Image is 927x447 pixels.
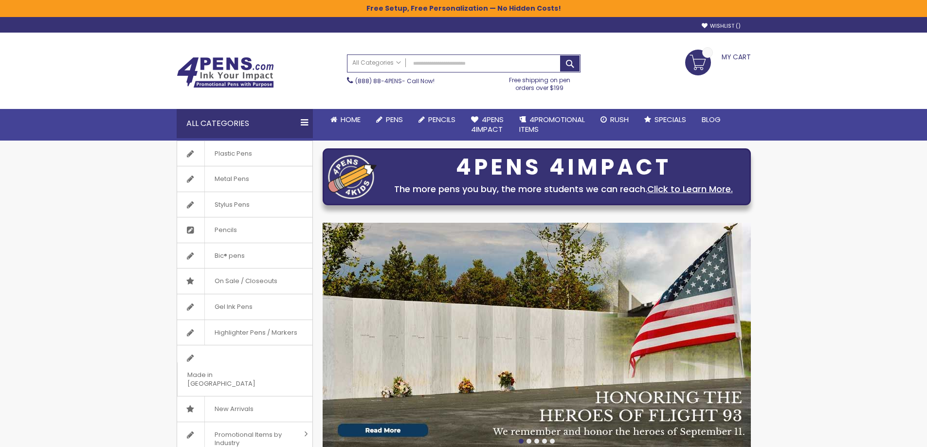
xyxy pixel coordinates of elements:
a: Bic® pens [177,243,312,268]
a: Gel Ink Pens [177,294,312,320]
a: On Sale / Closeouts [177,268,312,294]
a: Blog [694,109,728,130]
span: - Call Now! [355,77,435,85]
a: Made in [GEOGRAPHIC_DATA] [177,345,312,396]
a: Stylus Pens [177,192,312,217]
a: All Categories [347,55,406,71]
span: Specials [654,114,686,125]
span: Made in [GEOGRAPHIC_DATA] [177,362,288,396]
span: All Categories [352,59,401,67]
span: Pencils [204,217,247,243]
a: Plastic Pens [177,141,312,166]
a: Home [323,109,368,130]
a: Pencils [411,109,463,130]
a: (888) 88-4PENS [355,77,402,85]
span: Home [341,114,361,125]
span: 4PROMOTIONAL ITEMS [519,114,585,134]
a: Highlighter Pens / Markers [177,320,312,345]
span: Plastic Pens [204,141,262,166]
span: Gel Ink Pens [204,294,262,320]
a: Wishlist [702,22,741,30]
span: Rush [610,114,629,125]
a: 4PROMOTIONALITEMS [511,109,593,141]
a: Metal Pens [177,166,312,192]
img: 4Pens Custom Pens and Promotional Products [177,57,274,88]
a: Click to Learn More. [647,183,733,195]
a: Pens [368,109,411,130]
a: 4Pens4impact [463,109,511,141]
span: Pencils [428,114,455,125]
a: Specials [636,109,694,130]
span: Highlighter Pens / Markers [204,320,307,345]
div: 4PENS 4IMPACT [382,157,745,178]
a: Rush [593,109,636,130]
div: Free shipping on pen orders over $199 [499,72,581,92]
span: New Arrivals [204,396,263,422]
img: four_pen_logo.png [328,155,377,199]
span: 4Pens 4impact [471,114,504,134]
span: Metal Pens [204,166,259,192]
div: All Categories [177,109,313,138]
a: Pencils [177,217,312,243]
span: Blog [702,114,721,125]
span: On Sale / Closeouts [204,268,287,294]
span: Bic® pens [204,243,254,268]
a: New Arrivals [177,396,312,422]
div: The more pens you buy, the more students we can reach. [382,182,745,196]
span: Stylus Pens [204,192,259,217]
span: Pens [386,114,403,125]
